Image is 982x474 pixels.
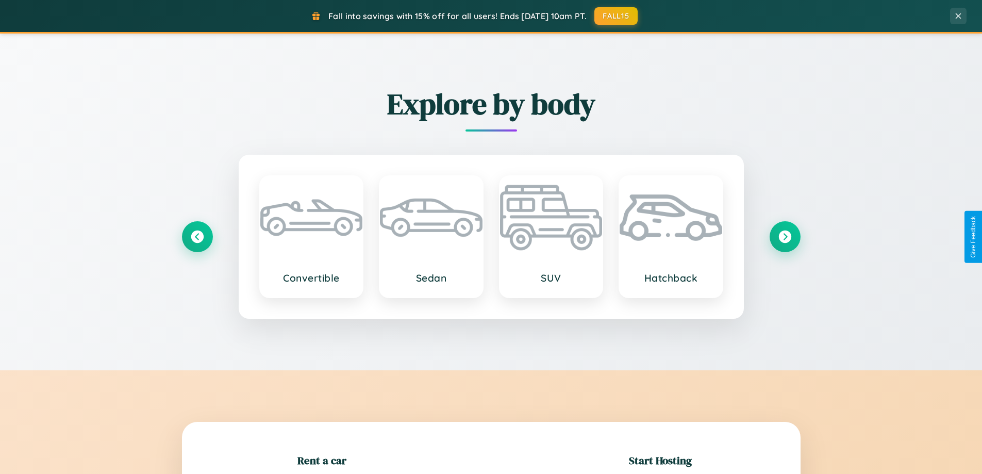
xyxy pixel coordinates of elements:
[390,272,472,284] h3: Sedan
[629,453,692,468] h2: Start Hosting
[510,272,592,284] h3: SUV
[328,11,587,21] span: Fall into savings with 15% off for all users! Ends [DATE] 10am PT.
[630,272,712,284] h3: Hatchback
[182,84,801,124] h2: Explore by body
[297,453,346,468] h2: Rent a car
[271,272,353,284] h3: Convertible
[594,7,638,25] button: FALL15
[970,216,977,258] div: Give Feedback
